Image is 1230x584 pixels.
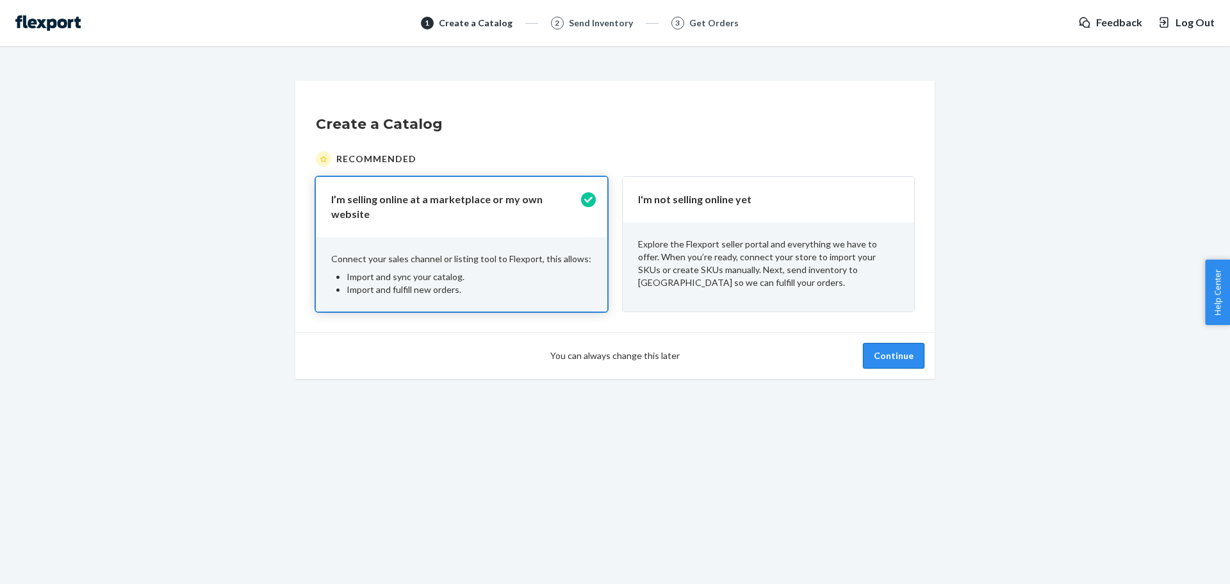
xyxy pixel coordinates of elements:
[675,17,680,28] span: 3
[623,177,914,312] button: I'm not selling online yetExplore the Flexport seller portal and everything we have to offer. Whe...
[331,192,577,222] p: I’m selling online at a marketplace or my own website
[336,153,416,165] span: Recommended
[15,15,81,31] img: Flexport logo
[347,284,461,295] span: Import and fulfill new orders.
[638,238,899,289] p: Explore the Flexport seller portal and everything we have to offer. When you’re ready, connect yo...
[1078,15,1142,30] a: Feedback
[638,192,883,207] p: I'm not selling online yet
[439,17,512,29] div: Create a Catalog
[569,17,633,29] div: Send Inventory
[689,17,739,29] div: Get Orders
[347,271,464,282] span: Import and sync your catalog.
[1096,15,1142,30] span: Feedback
[331,253,592,265] p: Connect your sales channel or listing tool to Flexport, this allows:
[550,349,680,362] span: You can always change this later
[863,343,924,369] button: Continue
[425,17,429,28] span: 1
[555,17,559,28] span: 2
[1205,260,1230,325] button: Help Center
[316,177,607,312] button: I’m selling online at a marketplace or my own websiteConnect your sales channel or listing tool t...
[316,114,914,135] h1: Create a Catalog
[1158,15,1215,30] button: Log Out
[1176,15,1215,30] span: Log Out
